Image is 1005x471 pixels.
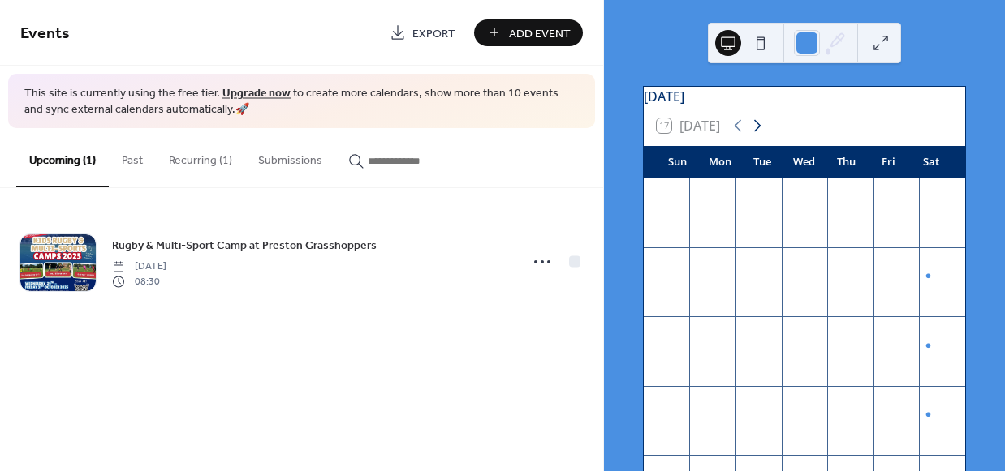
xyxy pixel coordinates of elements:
span: Add Event [509,25,571,42]
div: Ruratz Rugby - Pre-school Tag Rugby Sessions [919,408,965,422]
span: Rugby & Multi-Sport Camp at Preston Grasshoppers [112,238,377,255]
a: Rugby & Multi-Sport Camp at Preston Grasshoppers [112,236,377,255]
div: 10 [787,252,799,264]
div: 26 [878,391,891,403]
div: 20 [924,321,936,333]
div: Sun [657,146,699,178]
div: 24 [787,391,799,403]
div: 18 [832,321,844,333]
div: 25 [832,391,844,403]
div: 2 [740,183,753,195]
div: 1 [694,183,706,195]
button: Past [109,128,156,186]
span: This site is currently using the free tier. to create more calendars, show more than 10 events an... [24,86,579,118]
div: 9 [740,252,753,264]
div: Ruratz Rugby - Pre-school Tag Rugby Sessions [919,269,965,283]
div: 5 [878,183,891,195]
button: Recurring (1) [156,128,245,186]
button: Upcoming (1) [16,128,109,187]
div: 8 [694,252,706,264]
div: Tue [741,146,783,178]
a: Export [377,19,468,46]
div: Mon [699,146,741,178]
div: 11 [832,252,844,264]
div: 6 [924,183,936,195]
div: 13 [924,252,936,264]
div: 15 [694,321,706,333]
div: 17 [787,321,799,333]
div: 22 [694,391,706,403]
span: Events [20,18,70,49]
div: 7 [649,252,661,264]
div: 23 [740,391,753,403]
div: 19 [878,321,891,333]
div: Fri [868,146,910,178]
span: [DATE] [112,259,166,274]
div: Wed [783,146,826,178]
div: [DATE] [644,87,965,106]
span: Export [412,25,455,42]
div: 31 [649,183,661,195]
a: Upgrade now [222,83,291,105]
div: 4 [832,183,844,195]
button: Add Event [474,19,583,46]
div: 3 [787,183,799,195]
span: 08:30 [112,274,166,289]
div: Ruratz Rugby - Pre-school Tag Rugby Sessions [919,339,965,353]
div: 14 [649,321,661,333]
button: Submissions [245,128,335,186]
div: 12 [878,252,891,264]
div: Sat [910,146,952,178]
div: 27 [924,391,936,403]
div: 16 [740,321,753,333]
div: 21 [649,391,661,403]
div: Thu [826,146,868,178]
